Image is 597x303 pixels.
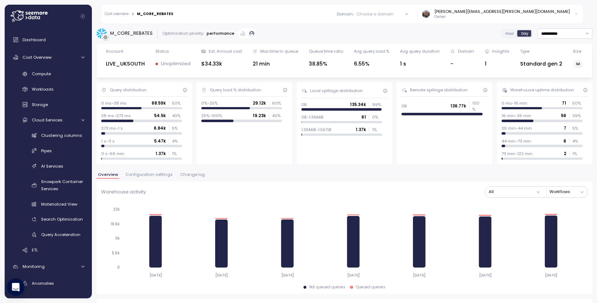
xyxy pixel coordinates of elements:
[458,48,474,54] div: Domain
[564,125,566,131] p: 7
[562,100,566,106] p: 71
[115,236,120,241] tspan: 11k
[260,48,298,54] div: Max time in queue
[354,60,389,68] div: 6.55%
[520,60,562,68] div: Standard gen 2
[23,264,45,269] span: Monitoring
[110,87,147,93] div: Query distribution
[172,113,182,119] p: 40 %
[502,138,531,144] p: 44 min-73 min
[434,14,570,19] p: Owner
[572,125,582,131] p: 5 %
[272,113,282,119] p: 40 %
[434,9,570,14] div: [PERSON_NAME][EMAIL_ADDRESS][PERSON_NAME][DOMAIN_NAME]
[210,87,261,93] div: Query load % distribution
[101,151,124,157] p: 11 s-66 min
[572,151,582,157] p: 1 %
[101,100,127,106] p: 0 ms-38 ms
[41,201,77,207] span: Materialized View
[521,31,528,36] span: Day
[180,173,205,177] span: Change log
[520,48,529,54] div: Type
[8,68,89,80] a: Compute
[8,33,89,47] a: Dashboard
[510,87,574,93] div: Warehouse uptime distribution
[472,100,482,112] p: 100 %
[41,133,82,138] span: Clustering columns
[8,213,89,225] a: Search Optimization
[485,60,509,68] div: 1
[8,244,89,256] a: ETL
[310,88,363,93] div: Local spillage distribution
[41,179,83,192] span: Snowpark Container Services
[32,86,54,92] span: Workloads
[112,251,120,255] tspan: 5.5k
[7,279,24,296] div: Open Intercom Messenger
[101,125,123,131] p: 373 ms-1 s
[201,100,218,106] p: 0%-25%
[361,114,366,120] p: 61
[41,163,63,169] span: AI Services
[356,11,394,17] div: Choose a domain
[502,113,531,119] p: 16 min-36 min
[172,151,182,157] p: 1 %
[154,125,166,131] p: 6.84k
[372,114,382,120] p: 0 %
[110,222,120,226] tspan: 16.5k
[502,100,527,106] p: 0 ms-16 min
[8,114,89,126] a: Cloud Services
[8,229,89,241] a: Query Acceleration
[106,48,123,54] div: Account
[422,10,430,18] img: 1fec6231004fabd636589099c132fbd2
[8,129,89,141] a: Clustering columns
[78,14,87,19] button: Collapse navigation
[356,285,385,290] div: Queued queries
[32,117,63,123] span: Cloud Services
[549,187,587,197] button: Workflows
[400,48,440,54] div: Avg query duration
[32,247,38,253] span: ETL
[502,151,533,157] p: 73 min-122 min
[253,113,266,119] p: 19.23k
[372,102,382,107] p: 99 %
[156,48,169,54] div: Status
[8,175,89,194] a: Snowpark Container Services
[8,83,89,95] a: Workloads
[132,12,134,16] div: >
[505,31,514,36] span: Hour
[479,273,492,278] tspan: [DATE]
[8,160,89,172] a: AI Services
[172,100,182,106] p: 50 %
[309,285,345,290] div: Not queued queries
[101,138,115,144] p: 1 s-11 s
[8,99,89,111] a: Storage
[161,60,191,67] p: Unoptimized
[8,277,89,289] a: Anomalies
[502,125,532,131] p: 36 min-44 min
[401,103,407,109] p: 0B
[400,60,440,68] div: 1 s
[172,138,182,144] p: 4 %
[41,148,52,154] span: Pipes
[137,12,173,16] div: M_CORE_REBATES
[561,113,566,119] p: 56
[350,102,366,107] p: 135.34k
[23,37,46,43] span: Dashboard
[32,71,51,77] span: Compute
[572,138,582,144] p: 4 %
[301,114,324,120] p: 0B-1.36MiB
[301,102,307,107] p: 0B
[201,113,222,119] p: 25%-100%
[8,145,89,157] a: Pipes
[125,173,173,177] span: Configuration settings
[372,127,382,133] p: 1 %
[156,151,166,157] p: 1.37k
[563,138,566,144] p: 6
[450,103,466,109] p: 136.77k
[354,48,389,54] div: Avg query load %
[110,30,153,37] div: M_CORE_REBATES
[32,102,48,107] span: Storage
[347,273,360,278] tspan: [DATE]
[201,60,242,68] div: $34.33k
[450,60,474,68] div: -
